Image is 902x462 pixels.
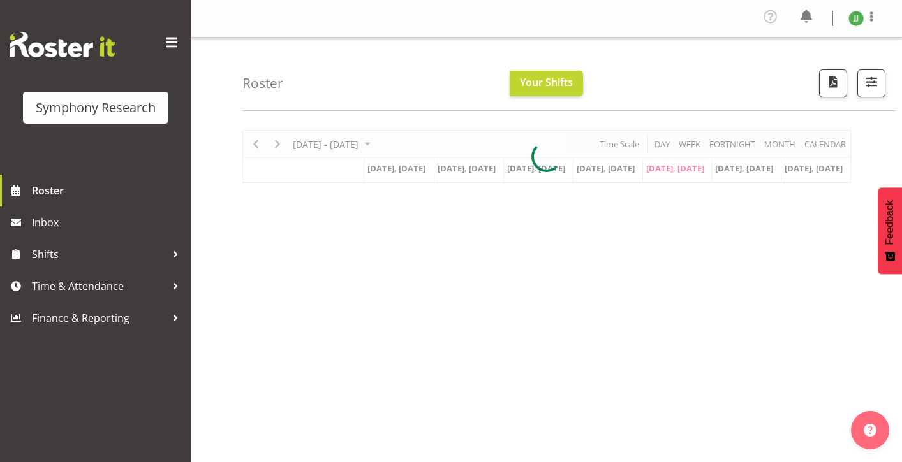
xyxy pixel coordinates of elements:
span: Finance & Reporting [32,308,166,328]
span: Feedback [884,200,896,245]
span: Your Shifts [520,75,573,89]
h4: Roster [242,76,283,90]
img: help-xxl-2.png [864,424,876,437]
span: Roster [32,181,185,200]
button: Download a PDF of the roster according to the set date range. [819,69,847,97]
button: Feedback - Show survey [878,187,902,274]
img: Rosterit website logo [10,32,115,57]
span: Inbox [32,213,185,232]
span: Shifts [32,245,166,264]
span: Time & Attendance [32,277,166,296]
button: Filter Shifts [857,69,885,97]
img: joshua-joel11891.jpg [848,11,864,26]
button: Your Shifts [510,71,583,96]
div: Symphony Research [36,98,156,117]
